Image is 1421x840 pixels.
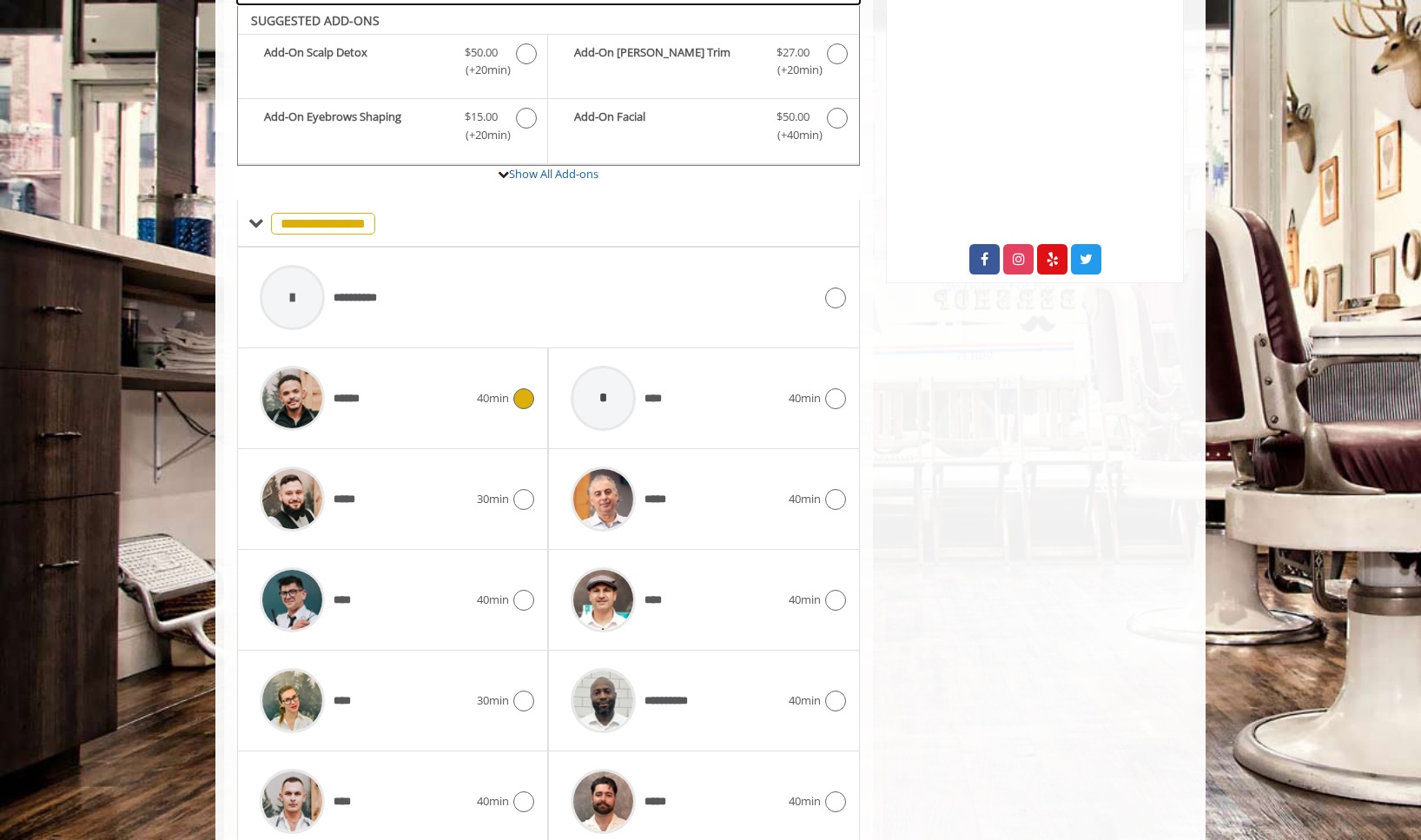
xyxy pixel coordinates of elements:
label: Add-On Facial [557,108,849,149]
span: (+20min ) [456,126,507,144]
span: 40min [789,490,821,508]
span: $15.00 [465,108,498,126]
span: 40min [789,591,821,609]
b: Add-On Scalp Detox [264,43,447,80]
span: $27.00 [777,43,810,62]
span: 40min [477,792,509,810]
span: 30min [477,691,509,710]
a: Show All Add-ons [509,166,598,182]
span: 40min [789,792,821,810]
div: Scissor Cut Add-onS [237,4,860,166]
span: 40min [789,389,821,407]
label: Add-On Scalp Detox [247,43,539,84]
span: (+40min ) [767,126,818,144]
b: Add-On Eyebrows Shaping [264,108,447,144]
span: 30min [477,490,509,508]
label: Add-On Eyebrows Shaping [247,108,539,149]
span: 40min [477,389,509,407]
b: SUGGESTED ADD-ONS [251,12,380,29]
label: Add-On Beard Trim [557,43,849,84]
span: (+20min ) [456,61,507,79]
span: 40min [789,691,821,710]
span: $50.00 [465,43,498,62]
span: 40min [477,591,509,609]
span: (+20min ) [767,61,818,79]
b: Add-On [PERSON_NAME] Trim [574,43,758,80]
span: $50.00 [777,108,810,126]
b: Add-On Facial [574,108,758,144]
